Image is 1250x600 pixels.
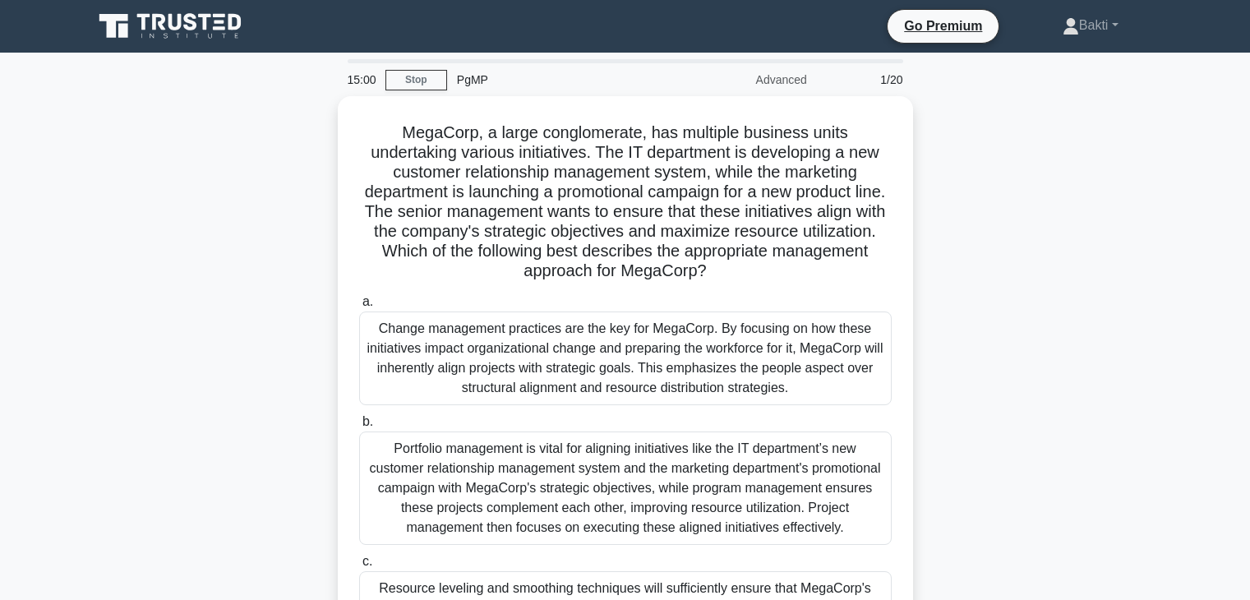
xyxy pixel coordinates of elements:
span: b. [362,414,373,428]
div: PgMP [447,63,673,96]
a: Bakti [1023,9,1158,42]
span: a. [362,294,373,308]
div: Change management practices are the key for MegaCorp. By focusing on how these initiatives impact... [359,312,892,405]
div: Advanced [673,63,817,96]
a: Go Premium [894,16,992,36]
div: Portfolio management is vital for aligning initiatives like the IT department’s new customer rela... [359,432,892,545]
div: 1/20 [817,63,913,96]
div: 15:00 [338,63,385,96]
a: Stop [385,70,447,90]
h5: MegaCorp, a large conglomerate, has multiple business units undertaking various initiatives. The ... [357,122,893,282]
span: c. [362,554,372,568]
